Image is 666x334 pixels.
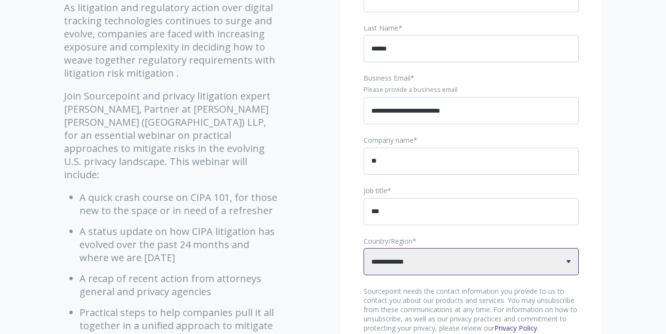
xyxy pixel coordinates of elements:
[364,135,413,145] span: Company name
[364,287,579,333] p: Sourcepoint needs the contact information you provide to us to contact you about our products and...
[364,236,412,246] span: Country/Region
[64,1,280,80] p: As litigation and regulatory action over digital tracking technologies continues to surge and evo...
[79,272,280,298] li: A recap of recent action from attorneys general and privacy agencies
[79,225,280,264] li: A status update on how CIPA litigation has evolved over the past 24 months and where we are [DATE]
[364,23,398,33] span: Last Name
[364,186,387,195] span: Job title
[64,89,280,181] p: Join Sourcepoint and privacy litigation expert [PERSON_NAME], Partner at [PERSON_NAME] [PERSON_NA...
[79,191,280,217] li: A quick crash course on CIPA 101, for those new to the space or in need of a refresher
[364,73,411,83] span: Business Email
[494,323,537,333] a: Privacy Policy
[364,85,579,94] legend: Please provide a business email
